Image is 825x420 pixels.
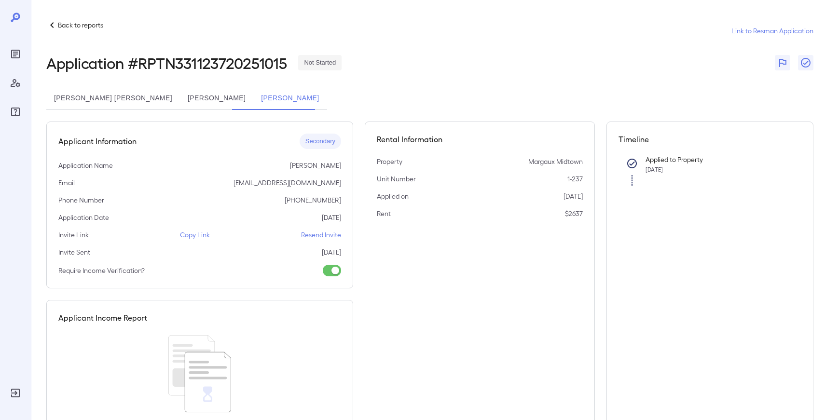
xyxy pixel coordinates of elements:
[528,157,583,166] p: Margaux Midtown
[322,247,341,257] p: [DATE]
[180,230,210,240] p: Copy Link
[58,213,109,222] p: Application Date
[285,195,341,205] p: [PHONE_NUMBER]
[377,134,583,145] h5: Rental Information
[798,55,813,70] button: Close Report
[322,213,341,222] p: [DATE]
[58,312,147,324] h5: Applicant Income Report
[377,157,402,166] p: Property
[731,26,813,36] a: Link to Resman Application
[58,178,75,188] p: Email
[58,135,137,147] h5: Applicant Information
[775,55,790,70] button: Flag Report
[300,137,341,146] span: Secondary
[46,87,180,110] button: [PERSON_NAME] [PERSON_NAME]
[567,174,583,184] p: 1-237
[298,58,342,68] span: Not Started
[253,87,327,110] button: [PERSON_NAME]
[58,20,103,30] p: Back to reports
[58,161,113,170] p: Application Name
[58,266,145,275] p: Require Income Verification?
[646,166,663,173] span: [DATE]
[8,75,23,91] div: Manage Users
[377,174,416,184] p: Unit Number
[8,46,23,62] div: Reports
[377,209,391,218] p: Rent
[8,385,23,401] div: Log Out
[290,161,341,170] p: [PERSON_NAME]
[301,230,341,240] p: Resend Invite
[234,178,341,188] p: [EMAIL_ADDRESS][DOMAIN_NAME]
[8,104,23,120] div: FAQ
[180,87,253,110] button: [PERSON_NAME]
[377,191,409,201] p: Applied on
[58,230,89,240] p: Invite Link
[565,209,583,218] p: $2637
[58,195,104,205] p: Phone Number
[646,155,786,164] p: Applied to Property
[58,247,90,257] p: Invite Sent
[619,134,801,145] h5: Timeline
[46,54,287,71] h2: Application # RPTN331123720251015
[564,191,583,201] p: [DATE]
